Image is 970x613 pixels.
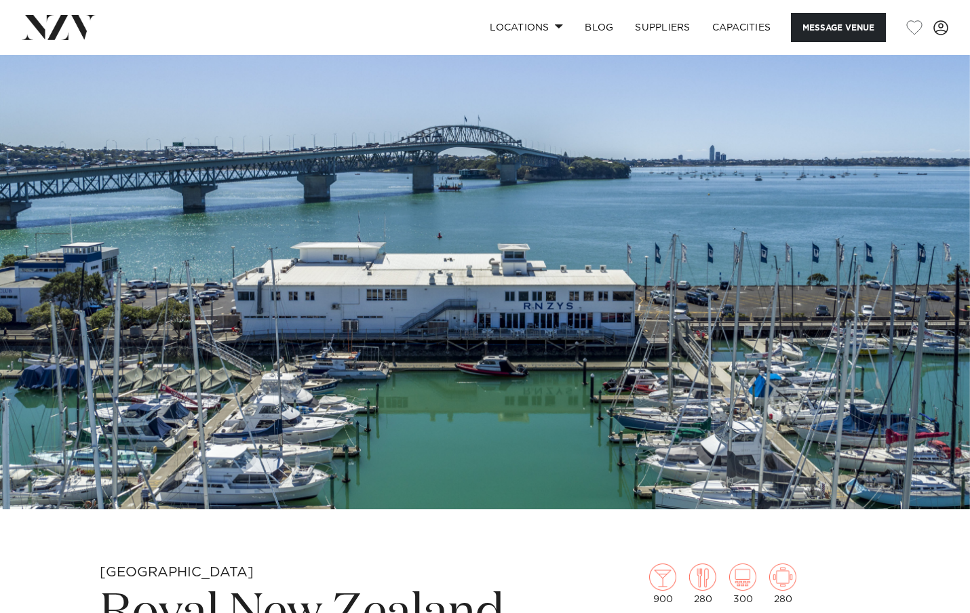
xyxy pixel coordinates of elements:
div: 280 [769,563,796,604]
div: 300 [729,563,756,604]
img: dining.png [689,563,716,591]
small: [GEOGRAPHIC_DATA] [100,566,254,579]
img: nzv-logo.png [22,15,96,39]
img: theatre.png [729,563,756,591]
div: 280 [689,563,716,604]
img: cocktail.png [649,563,676,591]
a: BLOG [574,13,624,42]
img: meeting.png [769,563,796,591]
a: Locations [479,13,574,42]
div: 900 [649,563,676,604]
button: Message Venue [791,13,886,42]
a: SUPPLIERS [624,13,701,42]
a: Capacities [701,13,782,42]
